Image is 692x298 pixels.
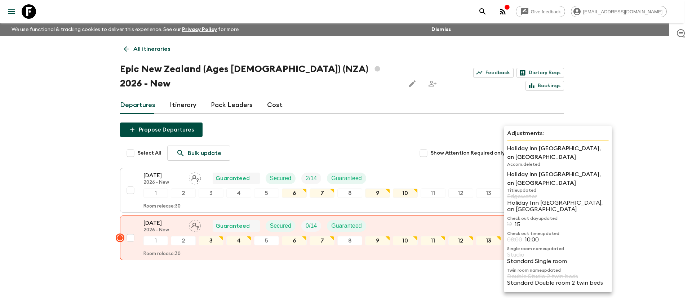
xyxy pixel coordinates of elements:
span: Assign pack leader [189,174,201,180]
div: 6 [282,236,307,245]
p: Secured [270,174,292,183]
p: Standard Double room 2 twin beds [507,280,609,286]
p: Holiday Inn [GEOGRAPHIC_DATA], an [GEOGRAPHIC_DATA] [507,200,609,213]
p: Holiday Inn [GEOGRAPHIC_DATA], an [GEOGRAPHIC_DATA] [507,170,609,187]
span: Assign pack leader [189,222,201,228]
span: Select All [138,150,161,157]
div: 13 [476,188,501,198]
p: We use functional & tracking cookies to deliver this experience. See our for more. [9,23,243,36]
p: Accom. deleted [507,161,609,167]
div: 5 [254,236,279,245]
a: Feedback [473,68,514,78]
p: Standard Single room [507,258,609,264]
a: Bookings [525,81,564,91]
button: search adventures [475,4,490,19]
div: 8 [337,188,362,198]
div: 12 [448,236,473,245]
a: Itinerary [170,97,196,114]
button: Propose Departures [120,123,203,137]
div: 10 [393,188,418,198]
p: All itineraries [133,45,170,53]
div: 2 [171,236,196,245]
p: Check out day updated [507,215,609,221]
div: 11 [421,236,445,245]
div: 7 [310,236,334,245]
div: Trip Fill [301,220,321,232]
p: Holiday Inn [GEOGRAPHIC_DATA], an [GEOGRAPHIC_DATA] [507,144,609,161]
div: 9 [365,188,390,198]
div: 10 [393,236,418,245]
span: Share this itinerary [425,76,440,91]
button: Edit this itinerary [405,76,420,91]
div: 7 [310,188,334,198]
a: Privacy Policy [182,27,217,32]
h1: Epic New Zealand (Ages [DEMOGRAPHIC_DATA]) (NZA) 2026 - New [120,62,399,91]
a: Cost [267,97,283,114]
div: 13 [476,236,501,245]
p: 10:00 [525,236,539,243]
p: Secured [270,222,292,230]
p: 0 / 14 [306,222,317,230]
div: 4 [226,188,251,198]
p: Double Studio 2 twin beds [507,273,609,280]
p: Room release: 30 [143,204,181,209]
div: 3 [199,236,223,245]
span: Show Attention Required only [431,150,505,157]
p: 2026 - New [143,180,183,186]
div: 3 [199,188,223,198]
div: 5 [254,188,279,198]
p: Edgewater [507,193,609,200]
a: Departures [120,97,155,114]
p: Title updated [507,187,609,193]
div: Trip Fill [301,173,321,184]
p: Guaranteed [216,222,250,230]
span: [EMAIL_ADDRESS][DOMAIN_NAME] [579,9,666,14]
p: Twin room name updated [507,267,609,273]
span: Give feedback [527,9,565,14]
p: Check out time updated [507,231,609,236]
div: 1 [143,188,168,198]
p: 08:00 [507,236,522,243]
p: Single room name updated [507,246,609,252]
a: Dietary Reqs [516,68,564,78]
p: [DATE] [143,171,183,180]
p: 12 [507,221,512,228]
p: [DATE] [143,219,183,227]
p: Room release: 30 [143,251,181,257]
p: Studio [507,252,609,258]
p: 2026 - New [143,227,183,233]
a: Pack Leaders [211,97,253,114]
p: 2 / 14 [306,174,317,183]
button: menu [4,4,19,19]
div: 6 [282,188,307,198]
div: 11 [421,188,445,198]
div: 9 [365,236,390,245]
p: Guaranteed [331,174,362,183]
button: Dismiss [430,25,453,35]
p: 15 [515,221,520,228]
div: 1 [143,236,168,245]
div: 4 [226,236,251,245]
p: Guaranteed [331,222,362,230]
p: Guaranteed [216,174,250,183]
div: 12 [448,188,473,198]
div: 8 [337,236,362,245]
p: Bulk update [188,149,221,157]
div: 2 [171,188,196,198]
p: Adjustments: [507,129,609,138]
